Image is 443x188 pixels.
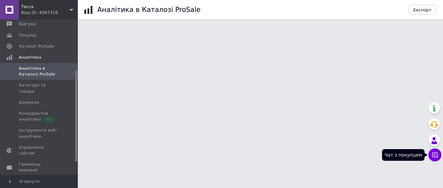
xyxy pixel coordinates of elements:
[97,6,200,14] h1: Аналітика в Каталозі ProSale
[19,161,60,173] span: Гаманець компанії
[21,10,78,16] div: Ваш ID: 4087318
[19,100,39,105] span: Джерела
[19,111,60,122] span: Конкурентна аналітика
[21,4,70,10] span: Тесса
[19,145,60,156] span: Управління сайтом
[408,5,437,15] button: Експорт
[19,127,60,139] span: Інструменти веб-аналітики
[382,149,425,161] div: Чат з покупцем
[428,148,441,161] button: Чат з покупцем
[19,32,36,38] span: Покупці
[19,54,41,60] span: Аналітика
[19,43,54,49] span: Каталог ProSale
[19,21,36,27] span: Відгуки
[413,7,432,12] span: Експорт
[19,82,60,94] span: Категорії та товари
[19,65,60,77] span: Аналітика в Каталозі ProSale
